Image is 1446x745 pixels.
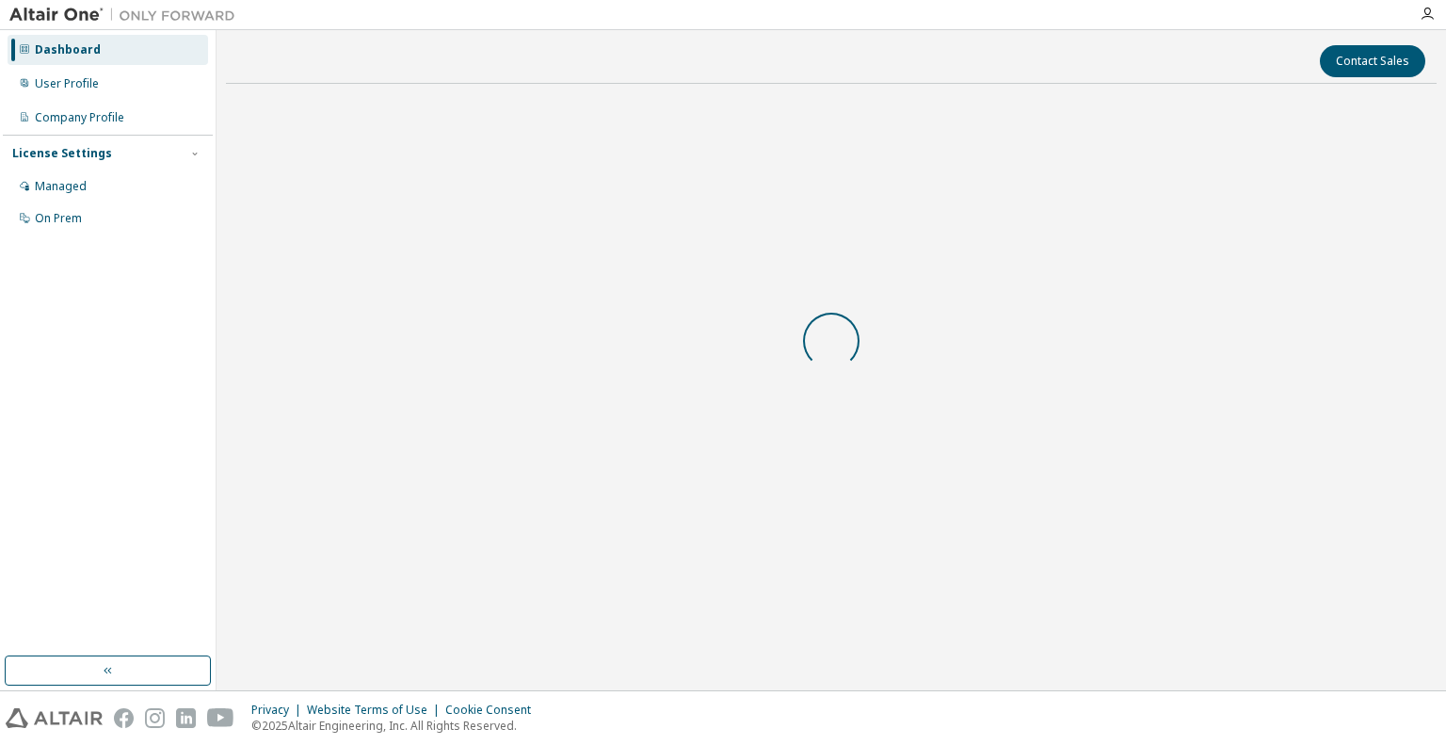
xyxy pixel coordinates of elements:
div: User Profile [35,76,99,91]
p: © 2025 Altair Engineering, Inc. All Rights Reserved. [251,718,542,734]
div: Dashboard [35,42,101,57]
img: instagram.svg [145,708,165,728]
div: Managed [35,179,87,194]
div: Privacy [251,703,307,718]
img: linkedin.svg [176,708,196,728]
div: Cookie Consent [445,703,542,718]
div: On Prem [35,211,82,226]
button: Contact Sales [1320,45,1425,77]
div: Website Terms of Use [307,703,445,718]
img: altair_logo.svg [6,708,103,728]
div: License Settings [12,146,112,161]
img: facebook.svg [114,708,134,728]
img: youtube.svg [207,708,234,728]
div: Company Profile [35,110,124,125]
img: Altair One [9,6,245,24]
